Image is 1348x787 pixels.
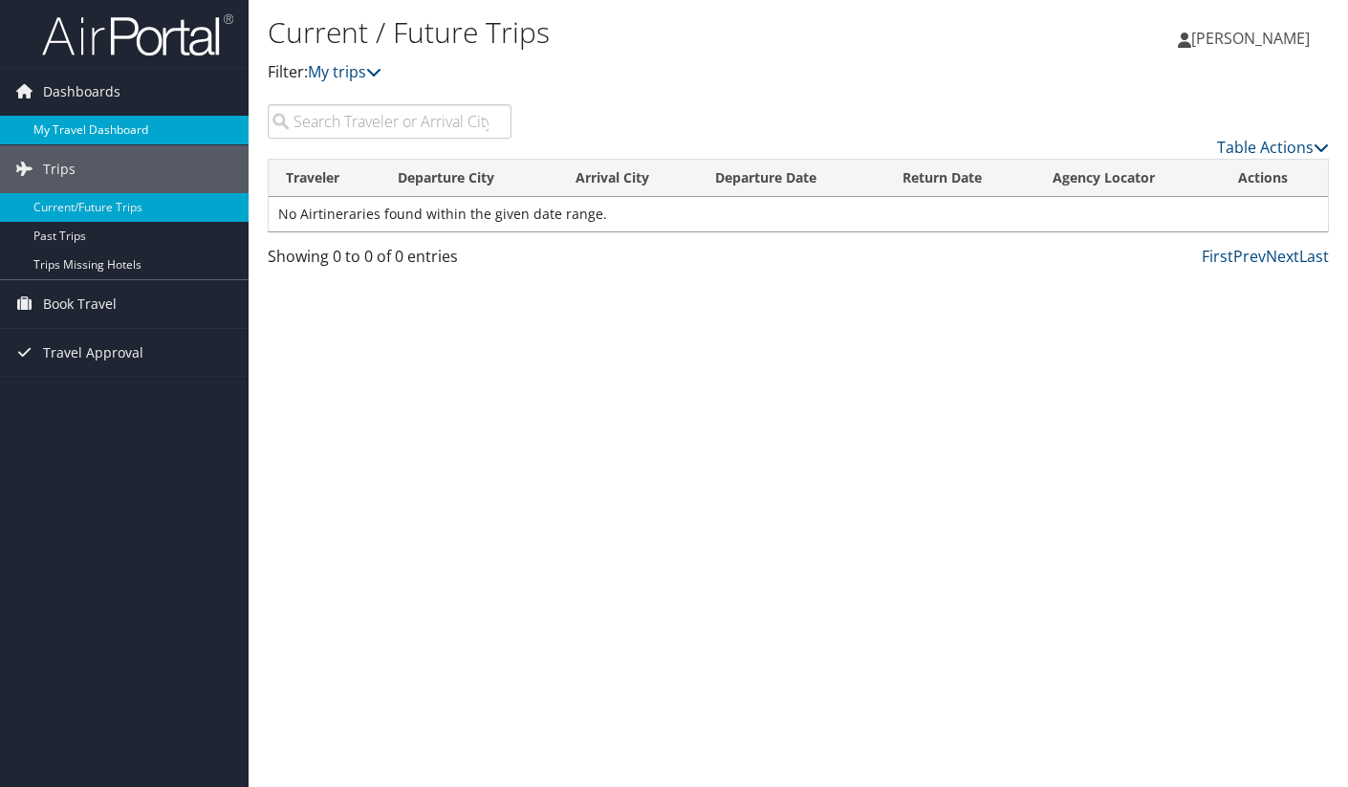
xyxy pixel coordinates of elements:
[43,145,76,193] span: Trips
[1221,160,1328,197] th: Actions
[1299,246,1329,267] a: Last
[1202,246,1233,267] a: First
[1217,137,1329,158] a: Table Actions
[268,245,511,277] div: Showing 0 to 0 of 0 entries
[42,12,233,57] img: airportal-logo.png
[268,60,975,85] p: Filter:
[1178,10,1329,67] a: [PERSON_NAME]
[269,197,1328,231] td: No Airtineraries found within the given date range.
[698,160,885,197] th: Departure Date: activate to sort column descending
[1035,160,1221,197] th: Agency Locator: activate to sort column ascending
[1191,28,1310,49] span: [PERSON_NAME]
[269,160,380,197] th: Traveler: activate to sort column ascending
[558,160,698,197] th: Arrival City: activate to sort column ascending
[1233,246,1266,267] a: Prev
[43,280,117,328] span: Book Travel
[380,160,558,197] th: Departure City: activate to sort column ascending
[1266,246,1299,267] a: Next
[885,160,1035,197] th: Return Date: activate to sort column ascending
[268,12,975,53] h1: Current / Future Trips
[43,68,120,116] span: Dashboards
[43,329,143,377] span: Travel Approval
[268,104,511,139] input: Search Traveler or Arrival City
[308,61,381,82] a: My trips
